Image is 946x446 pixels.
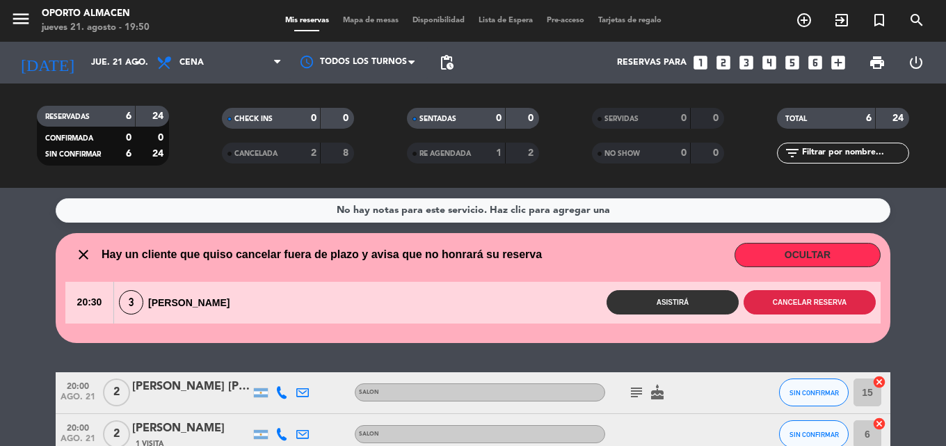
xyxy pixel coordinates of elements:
[419,150,471,157] span: RE AGENDADA
[735,243,881,267] button: OCULTAR
[784,145,801,161] i: filter_list
[737,54,755,72] i: looks_3
[496,113,502,123] strong: 0
[10,47,84,78] i: [DATE]
[897,42,936,83] div: LOG OUT
[234,116,273,122] span: CHECK INS
[129,54,146,71] i: arrow_drop_down
[789,431,839,438] span: SIN CONFIRMAR
[61,419,95,435] span: 20:00
[10,8,31,29] i: menu
[892,113,906,123] strong: 24
[10,8,31,34] button: menu
[908,54,924,71] i: power_settings_new
[359,431,379,437] span: SALON
[604,116,639,122] span: SERVIDAS
[343,113,351,123] strong: 0
[528,148,536,158] strong: 2
[908,12,925,29] i: search
[42,7,150,21] div: Oporto Almacen
[829,54,847,72] i: add_box
[179,58,204,67] span: Cena
[42,21,150,35] div: jueves 21. agosto - 19:50
[126,133,131,143] strong: 0
[806,54,824,72] i: looks_6
[61,392,95,408] span: ago. 21
[869,54,885,71] span: print
[871,12,888,29] i: turned_in_not
[783,54,801,72] i: looks_5
[75,246,92,263] i: close
[337,202,610,218] div: No hay notas para este servicio. Haz clic para agregar una
[45,135,93,142] span: CONFIRMADA
[152,149,166,159] strong: 24
[496,148,502,158] strong: 1
[833,12,850,29] i: exit_to_app
[713,148,721,158] strong: 0
[713,113,721,123] strong: 0
[785,116,807,122] span: TOTAL
[472,17,540,24] span: Lista de Espera
[359,390,379,395] span: SALON
[234,150,278,157] span: CANCELADA
[760,54,778,72] i: looks_4
[45,113,90,120] span: RESERVADAS
[103,379,130,406] span: 2
[336,17,406,24] span: Mapa de mesas
[607,290,739,314] button: Asistirá
[540,17,591,24] span: Pre-acceso
[132,378,250,396] div: [PERSON_NAME] [PERSON_NAME]
[311,113,316,123] strong: 0
[617,58,687,67] span: Reservas para
[102,246,542,264] span: Hay un cliente que quiso cancelar fuera de plazo y avisa que no honrará su reserva
[311,148,316,158] strong: 2
[872,417,886,431] i: cancel
[872,375,886,389] i: cancel
[681,148,687,158] strong: 0
[691,54,709,72] i: looks_one
[779,379,849,406] button: SIN CONFIRMAR
[628,384,645,401] i: subject
[604,150,640,157] span: NO SHOW
[65,282,113,324] span: 20:30
[126,111,131,121] strong: 6
[114,290,242,314] div: [PERSON_NAME]
[126,149,131,159] strong: 6
[866,113,872,123] strong: 6
[119,290,143,314] span: 3
[45,151,101,158] span: SIN CONFIRMAR
[528,113,536,123] strong: 0
[591,17,668,24] span: Tarjetas de regalo
[649,384,666,401] i: cake
[61,377,95,393] span: 20:00
[132,420,250,438] div: [PERSON_NAME]
[714,54,732,72] i: looks_two
[801,145,908,161] input: Filtrar por nombre...
[278,17,336,24] span: Mis reservas
[796,12,812,29] i: add_circle_outline
[681,113,687,123] strong: 0
[158,133,166,143] strong: 0
[419,116,456,122] span: SENTADAS
[438,54,455,71] span: pending_actions
[789,389,839,397] span: SIN CONFIRMAR
[406,17,472,24] span: Disponibilidad
[152,111,166,121] strong: 24
[343,148,351,158] strong: 8
[744,290,876,314] button: Cancelar reserva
